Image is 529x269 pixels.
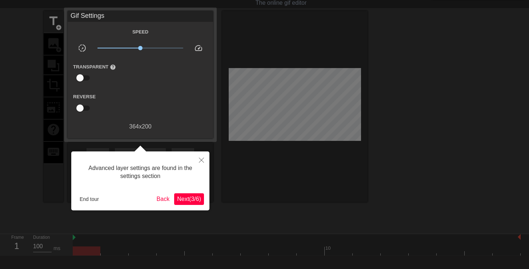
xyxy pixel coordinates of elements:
[77,157,204,188] div: Advanced layer settings are found in the settings section
[77,194,102,205] button: End tour
[193,151,209,168] button: Close
[154,193,173,205] button: Back
[174,193,204,205] button: Next
[177,196,201,202] span: Next ( 3 / 6 )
